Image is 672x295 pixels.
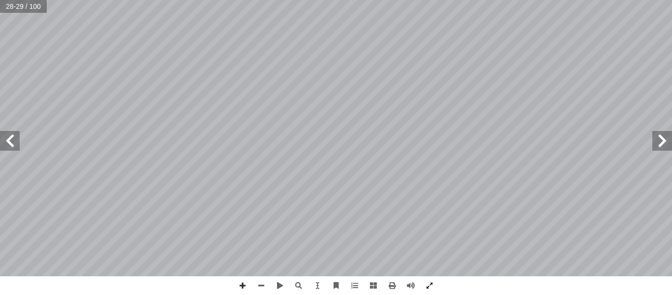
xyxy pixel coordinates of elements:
[345,276,364,295] span: جدول المحتويات
[308,276,327,295] span: حدد الأداة
[327,276,345,295] span: إشارة مرجعية
[364,276,383,295] span: الصفحات
[252,276,271,295] span: التصغير
[233,276,252,295] span: تكبير
[401,276,420,295] span: صوت
[383,276,401,295] span: مطبعة
[289,276,308,295] span: يبحث
[420,276,439,295] span: تبديل ملء الشاشة
[271,276,289,295] span: التشغيل التلقائي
